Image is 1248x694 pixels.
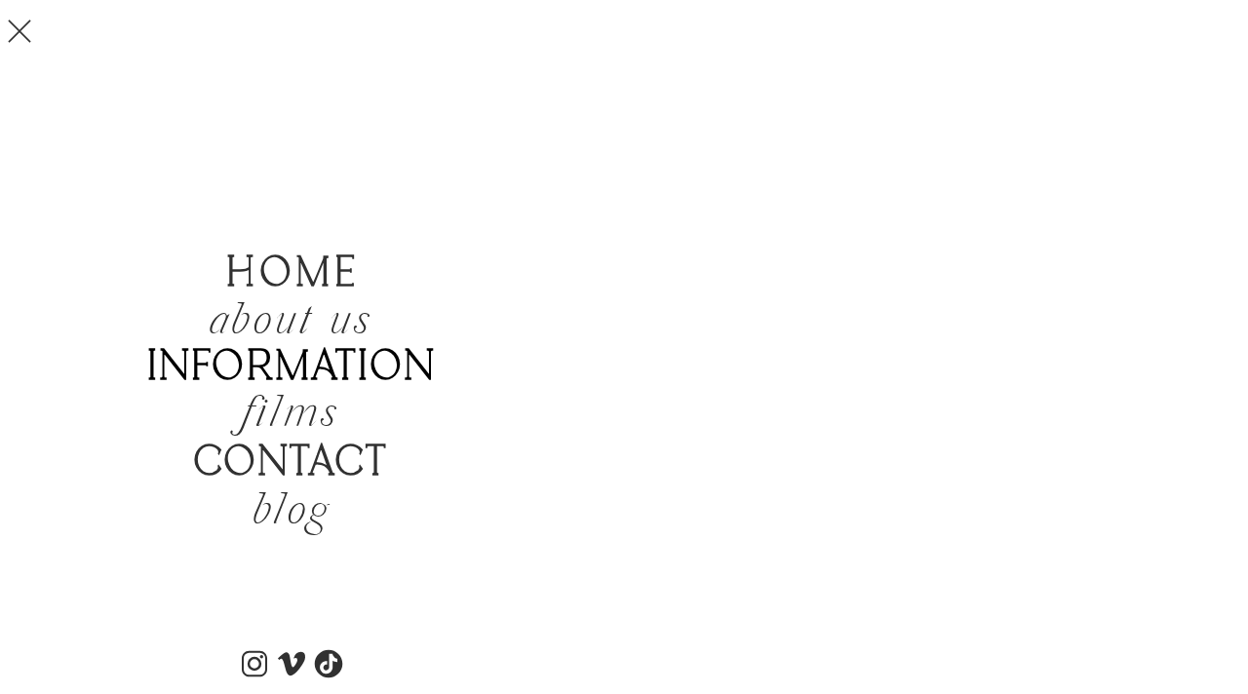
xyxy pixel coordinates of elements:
[193,439,388,488] b: Contact
[132,346,451,384] a: Information
[209,293,372,351] i: about us
[546,7,707,60] h1: cw
[226,252,354,300] a: home
[198,393,383,439] a: films
[147,343,437,393] b: Information
[198,490,383,536] a: blog
[226,250,359,299] b: home
[209,300,386,339] a: about us
[149,442,431,486] a: Contact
